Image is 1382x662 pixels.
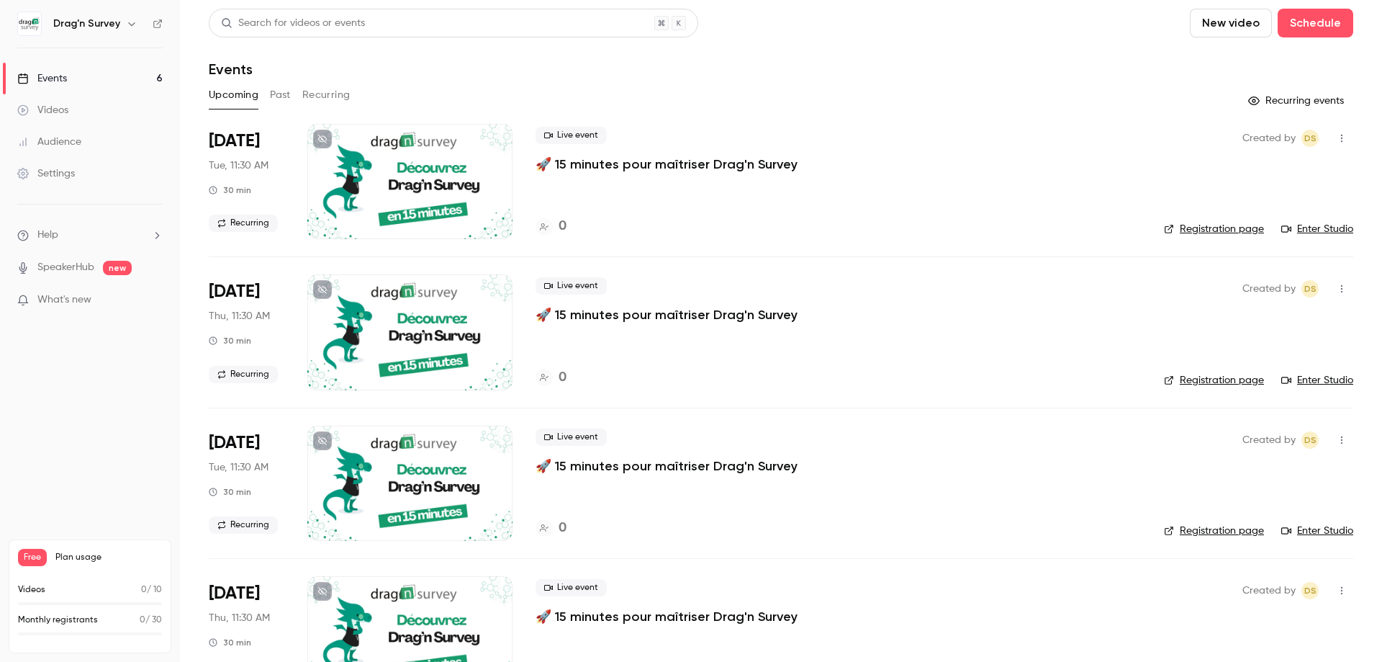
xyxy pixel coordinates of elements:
[209,366,278,383] span: Recurring
[37,228,58,243] span: Help
[17,135,81,149] div: Audience
[209,130,260,153] span: [DATE]
[209,215,278,232] span: Recurring
[209,274,284,390] div: Sep 4 Thu, 11:30 AM (Europe/Paris)
[209,611,270,625] span: Thu, 11:30 AM
[1164,373,1264,388] a: Registration page
[140,614,162,627] p: / 30
[55,552,162,563] span: Plan usage
[1281,524,1353,538] a: Enter Studio
[209,280,260,303] span: [DATE]
[209,61,253,78] h1: Events
[1164,222,1264,236] a: Registration page
[140,616,145,625] span: 0
[1242,89,1353,112] button: Recurring events
[559,217,566,236] h4: 0
[536,306,798,323] a: 🚀 15 minutes pour maîtriser Drag'n Survey
[1278,9,1353,37] button: Schedule
[209,637,251,648] div: 30 min
[209,124,284,239] div: Sep 2 Tue, 11:30 AM (Europe/Paris)
[209,431,260,455] span: [DATE]
[536,429,607,446] span: Live event
[145,294,163,307] iframe: Noticeable Trigger
[37,260,94,275] a: SpeakerHub
[536,608,798,625] a: 🚀 15 minutes pour maîtriser Drag'n Survey
[1304,280,1316,298] span: DS
[18,12,41,35] img: Drag'n Survey
[209,158,268,173] span: Tue, 11:30 AM
[1281,222,1353,236] a: Enter Studio
[1304,130,1316,147] span: DS
[209,309,270,323] span: Thu, 11:30 AM
[536,368,566,388] a: 0
[536,156,798,173] a: 🚀 15 minutes pour maîtriser Drag'n Survey
[1242,582,1296,599] span: Created by
[536,277,607,295] span: Live event
[302,84,351,107] button: Recurring
[536,127,607,144] span: Live event
[53,17,120,31] h6: Drag'n Survey
[1304,431,1316,449] span: DS
[209,426,284,541] div: Sep 9 Tue, 11:30 AM (Europe/Paris)
[1301,582,1319,599] span: Drag'n Survey
[209,516,278,534] span: Recurring
[141,586,147,594] span: 0
[209,460,268,475] span: Tue, 11:30 AM
[1164,524,1264,538] a: Registration page
[103,261,132,275] span: new
[141,583,162,596] p: / 10
[1190,9,1272,37] button: New video
[17,166,75,181] div: Settings
[17,228,163,243] li: help-dropdown-opener
[18,583,45,596] p: Videos
[1242,280,1296,298] span: Created by
[536,579,607,596] span: Live event
[209,335,251,346] div: 30 min
[536,217,566,236] a: 0
[209,84,258,107] button: Upcoming
[209,184,251,196] div: 30 min
[559,368,566,388] h4: 0
[17,71,67,86] div: Events
[221,16,365,31] div: Search for videos or events
[1281,373,1353,388] a: Enter Studio
[37,292,91,308] span: What's new
[270,84,291,107] button: Past
[209,486,251,498] div: 30 min
[1301,280,1319,298] span: Drag'n Survey
[1304,582,1316,599] span: DS
[17,103,68,117] div: Videos
[1301,130,1319,147] span: Drag'n Survey
[536,519,566,538] a: 0
[1301,431,1319,449] span: Drag'n Survey
[559,519,566,538] h4: 0
[209,582,260,605] span: [DATE]
[1242,431,1296,449] span: Created by
[18,614,98,627] p: Monthly registrants
[18,549,47,566] span: Free
[1242,130,1296,147] span: Created by
[536,457,798,475] a: 🚀 15 minutes pour maîtriser Drag'n Survey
